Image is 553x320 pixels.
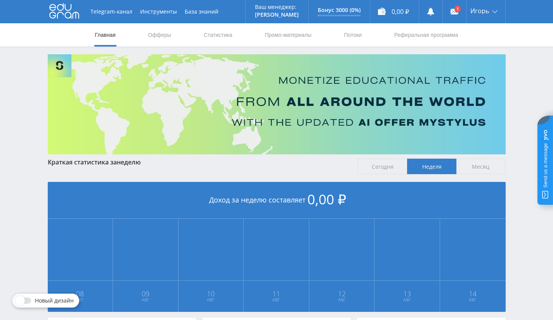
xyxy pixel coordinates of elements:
[264,23,312,47] a: Промо-материалы
[35,298,74,304] span: Новый дизайн
[310,291,374,297] span: 12
[244,297,309,303] span: Авг
[255,12,299,18] p: [PERSON_NAME]
[375,297,439,303] span: Авг
[358,159,407,174] span: Сегодня
[48,291,113,297] span: 08
[255,4,299,10] p: Ваш менеджер:
[456,159,506,174] span: Месяц
[307,190,346,208] span: 0,00 ₽
[179,297,243,303] span: Авг
[48,54,506,154] img: Banner
[318,7,361,13] p: Бонус 3000 (0%)
[375,291,439,297] span: 13
[94,23,116,47] a: Главная
[407,159,456,174] span: Неделя
[179,291,243,297] span: 10
[48,297,113,303] span: Авг
[343,23,362,47] a: Потоки
[113,291,178,297] span: 09
[48,159,350,166] div: Краткая статистика за
[113,297,178,303] span: Авг
[394,23,459,47] a: Реферальная программа
[203,23,233,47] a: Статистика
[310,297,374,303] span: Авг
[470,8,489,14] span: Игорь
[244,291,309,297] span: 11
[440,291,505,297] span: 14
[117,158,141,166] span: неделю
[147,23,172,47] a: Офферы
[48,182,506,219] div: Доход за неделю составляет
[440,297,505,303] span: Авг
